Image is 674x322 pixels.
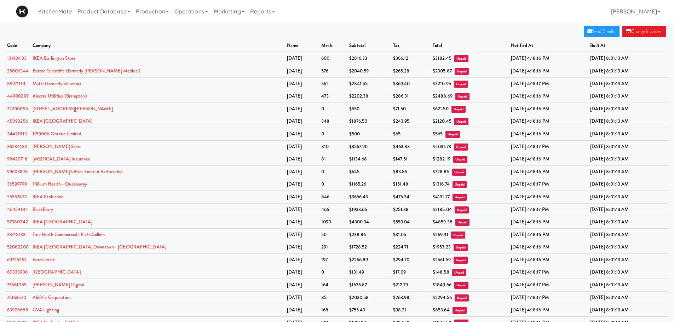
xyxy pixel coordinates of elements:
[319,253,347,266] td: 197
[285,253,319,266] td: [DATE]
[285,77,319,90] td: [DATE]
[33,105,113,112] a: [STREET_ADDRESS][PERSON_NAME]
[509,40,588,52] th: notified at
[509,77,588,90] td: [DATE] 4:18:17 PM
[319,153,347,166] td: 81
[285,279,319,292] td: [DATE]
[319,115,347,128] td: 348
[319,52,347,65] td: 600
[433,218,453,225] span: $4859.38
[7,294,26,301] a: 75163570
[509,153,588,166] td: [DATE] 4:18:16 PM
[33,218,92,225] a: IKEA [GEOGRAPHIC_DATA]
[433,294,452,301] span: $2294.56
[7,193,27,200] a: 25557872
[7,281,27,288] a: 77861055
[391,153,431,166] td: $147.51
[33,281,84,288] a: [PERSON_NAME] Digital
[509,52,588,65] td: [DATE] 4:18:16 PM
[391,266,431,279] td: $17.09
[7,306,28,313] a: 63906688
[319,266,347,279] td: 0
[455,68,469,75] span: Unpaid
[391,40,431,52] th: tax
[433,244,451,250] span: $1953.23
[285,40,319,52] th: name
[391,140,431,153] td: $463.83
[347,203,391,216] td: $1933.66
[319,140,347,153] td: 810
[7,181,27,187] a: 36599799
[319,241,347,254] td: 291
[509,178,588,191] td: [DATE] 4:18:17 PM
[319,228,347,241] td: 50
[451,232,466,239] span: Unpaid
[588,90,669,103] td: [DATE] 8:01:13 AM
[7,231,25,238] a: 33715133
[7,218,28,225] a: 57380242
[509,266,588,279] td: [DATE] 4:18:17 PM
[285,191,319,203] td: [DATE]
[347,40,391,52] th: subtotal
[285,52,319,65] td: [DATE]
[433,231,448,238] span: $269.91
[7,68,29,74] a: 25006344
[433,168,449,175] span: $728.85
[33,118,92,124] a: IKEA [GEOGRAPHIC_DATA]
[453,194,467,201] span: Unpaid
[347,52,391,65] td: $2816.33
[588,191,669,203] td: [DATE] 8:01:13 AM
[33,231,106,238] a: True North Commercial LP c/o Colliers
[319,216,347,229] td: 1090
[33,80,81,87] a: Mattr (formerly Shawcor)
[347,77,391,90] td: $2841.55
[7,130,27,137] a: 34421813
[347,103,391,115] td: $550
[588,241,669,254] td: [DATE] 8:01:13 AM
[509,291,588,304] td: [DATE] 4:18:17 PM
[347,304,391,317] td: $755.43
[7,244,29,250] a: 52082200
[7,118,28,124] a: 45093256
[7,143,27,150] a: 36234182
[33,206,53,213] a: BlackBerry
[347,65,391,77] td: $2040.59
[509,115,588,128] td: [DATE] 4:18:16 PM
[588,140,669,153] td: [DATE] 8:01:13 AM
[391,128,431,140] td: $65
[391,241,431,254] td: $224.71
[433,206,452,213] span: $2185.04
[391,216,431,229] td: $559.04
[433,306,450,313] span: $853.64
[347,279,391,292] td: $1636.87
[285,203,319,216] td: [DATE]
[588,103,669,115] td: [DATE] 8:01:13 AM
[391,165,431,178] td: $83.85
[391,304,431,317] td: $98.21
[453,181,467,188] span: Unpaid
[454,144,468,151] span: Unpaid
[453,156,468,163] span: Unpaid
[319,178,347,191] td: 0
[347,165,391,178] td: $645
[33,294,71,301] a: AbbVie Corporation
[347,115,391,128] td: $1876.50
[285,241,319,254] td: [DATE]
[347,140,391,153] td: $3567.90
[451,106,466,113] span: Unpaid
[391,279,431,292] td: $212.79
[445,131,460,138] span: Unpaid
[588,228,669,241] td: [DATE] 8:01:13 AM
[33,68,140,74] a: Boston Scientific (formerly [PERSON_NAME] Medical)
[33,244,166,250] a: IKEA [GEOGRAPHIC_DATA] Downtown - [GEOGRAPHIC_DATA]
[588,291,669,304] td: [DATE] 8:01:13 AM
[319,304,347,317] td: 168
[319,65,347,77] td: 576
[433,105,449,112] span: $621.50
[319,90,347,103] td: 473
[431,40,509,52] th: total
[588,203,669,216] td: [DATE] 8:01:13 AM
[33,156,90,162] a: [MEDICAL_DATA] Insurance
[7,168,28,175] a: 99603876
[588,77,669,90] td: [DATE] 8:01:13 AM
